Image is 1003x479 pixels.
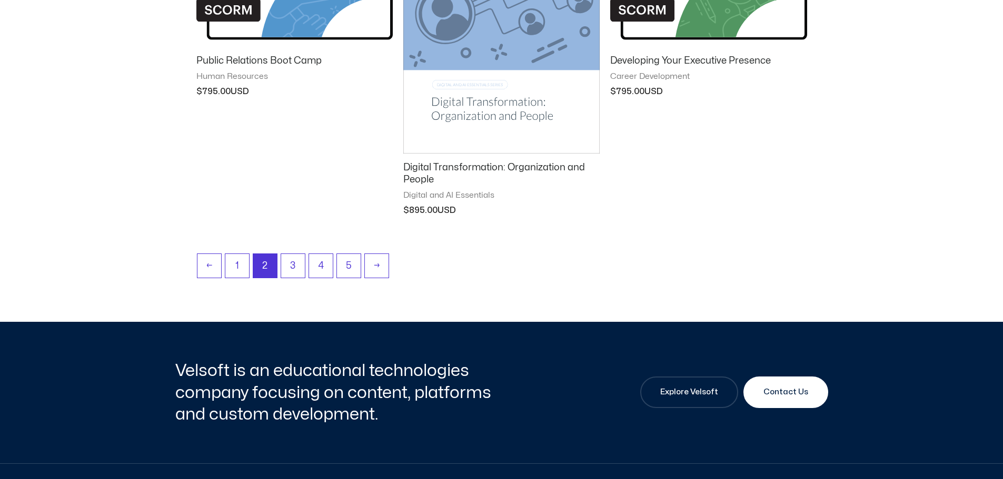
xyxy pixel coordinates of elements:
[640,376,738,408] a: Explore Velsoft
[281,254,305,278] a: Page 3
[610,87,616,96] span: $
[610,55,807,67] h2: Developing Your Executive Presence
[196,55,393,67] h2: Public Relations Boot Camp
[197,254,221,278] a: ←
[610,72,807,82] span: Career Development
[196,72,393,82] span: Human Resources
[763,386,808,399] span: Contact Us
[196,253,807,283] nav: Product Pagination
[253,254,277,278] span: Page 2
[743,376,828,408] a: Contact Us
[365,254,389,278] a: →
[403,206,409,215] span: $
[403,206,438,215] bdi: 895.00
[337,254,361,278] a: Page 5
[610,87,644,96] bdi: 795.00
[660,386,718,399] span: Explore Velsoft
[175,360,499,425] h2: Velsoft is an educational technologies company focusing on content, platforms and custom developm...
[403,161,600,186] h2: Digital Transformation: Organization and People
[196,87,202,96] span: $
[610,55,807,72] a: Developing Your Executive Presence
[196,55,393,72] a: Public Relations Boot Camp
[403,161,600,191] a: Digital Transformation: Organization and People
[403,190,600,201] span: Digital and AI Essentials
[309,254,333,278] a: Page 4
[225,254,249,278] a: Page 1
[196,87,231,96] bdi: 795.00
